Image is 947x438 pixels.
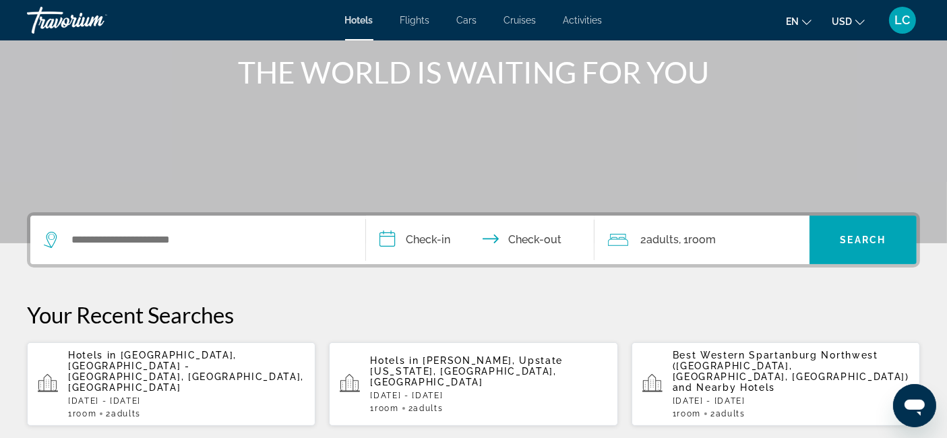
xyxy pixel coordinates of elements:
p: Your Recent Searches [27,301,920,328]
button: Travelers: 2 adults, 0 children [594,216,809,264]
span: Adults [111,409,141,418]
span: 2 [408,404,444,413]
span: 2 [106,409,141,418]
span: Adults [716,409,745,418]
a: Cruises [504,15,537,26]
span: USD [832,16,852,27]
span: 1 [68,409,96,418]
button: Hotels in [GEOGRAPHIC_DATA], [GEOGRAPHIC_DATA] - [GEOGRAPHIC_DATA], [GEOGRAPHIC_DATA], [GEOGRAPHI... [27,342,315,427]
span: 1 [673,409,701,418]
a: Travorium [27,3,162,38]
span: en [786,16,799,27]
button: Change currency [832,11,865,31]
span: Hotels in [68,350,117,361]
button: Hotels in [PERSON_NAME], Upstate [US_STATE], [GEOGRAPHIC_DATA], [GEOGRAPHIC_DATA][DATE] - [DATE]1... [329,342,617,427]
span: [PERSON_NAME], Upstate [US_STATE], [GEOGRAPHIC_DATA], [GEOGRAPHIC_DATA] [370,355,563,387]
span: Room [73,409,97,418]
p: [DATE] - [DATE] [68,396,305,406]
a: Hotels [345,15,373,26]
span: LC [895,13,911,27]
button: User Menu [885,6,920,34]
button: Best Western Spartanburg Northwest ([GEOGRAPHIC_DATA], [GEOGRAPHIC_DATA], [GEOGRAPHIC_DATA]) and ... [632,342,920,427]
span: 2 [640,230,679,249]
a: Flights [400,15,430,26]
h1: THE WORLD IS WAITING FOR YOU [221,55,727,90]
button: Change language [786,11,812,31]
span: Adults [646,233,679,246]
span: Best Western Spartanburg Northwest ([GEOGRAPHIC_DATA], [GEOGRAPHIC_DATA], [GEOGRAPHIC_DATA]) [673,350,909,382]
span: [GEOGRAPHIC_DATA], [GEOGRAPHIC_DATA] - [GEOGRAPHIC_DATA], [GEOGRAPHIC_DATA], [GEOGRAPHIC_DATA] [68,350,304,393]
span: 1 [370,404,398,413]
span: Room [688,233,716,246]
span: Search [841,234,886,245]
span: Room [677,409,701,418]
button: Check in and out dates [366,216,594,264]
span: Adults [413,404,443,413]
span: Room [375,404,399,413]
span: and Nearby Hotels [673,382,776,393]
button: Search [809,216,917,264]
span: , 1 [679,230,716,249]
span: 2 [710,409,745,418]
p: [DATE] - [DATE] [370,391,607,400]
span: Hotels in [370,355,419,366]
p: [DATE] - [DATE] [673,396,909,406]
iframe: Button to launch messaging window [893,384,936,427]
a: Activities [563,15,603,26]
div: Search widget [30,216,917,264]
a: Cars [457,15,477,26]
